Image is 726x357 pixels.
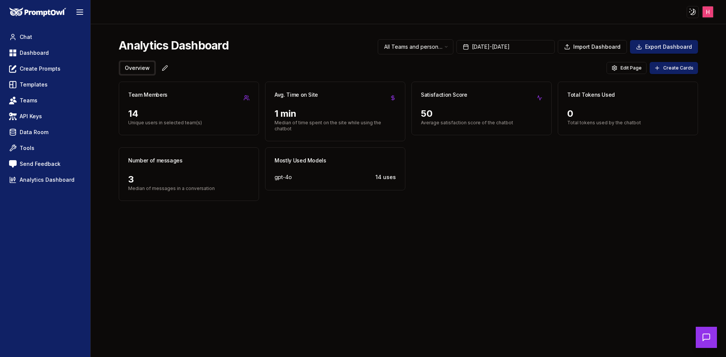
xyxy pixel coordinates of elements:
[703,6,714,17] img: ACg8ocJJXoBNX9W-FjmgwSseULRJykJmqCZYzqgfQpEi3YodQgNtRg=s96-c
[663,65,693,71] span: Create Cards
[275,157,326,164] h3: Mostly Used Models
[20,176,74,184] span: Analytics Dashboard
[6,173,84,187] a: Analytics Dashboard
[128,91,168,99] h3: Team Members
[128,120,250,126] p: Unique users in selected team(s)
[650,62,698,74] button: Create Cards
[20,33,32,41] span: Chat
[20,97,37,104] span: Teams
[6,30,84,44] a: Chat
[6,62,84,76] a: Create Prompts
[6,110,84,123] a: API Keys
[375,173,396,181] span: 14 uses
[20,81,48,88] span: Templates
[567,108,689,120] div: 0
[20,113,42,120] span: API Keys
[558,40,627,54] button: Import Dashboard
[128,185,250,192] p: Median of messages in a conversation
[275,108,396,120] div: 1 min
[567,120,689,126] p: Total tokens used by the chatbot
[275,91,318,99] h3: Avg. Time on Site
[120,62,154,74] button: Overview
[128,108,250,120] div: 14
[6,46,84,60] a: Dashboard
[20,144,34,152] span: Tools
[456,40,555,54] button: [DATE]-[DATE]
[6,125,84,139] a: Data Room
[6,157,84,171] a: Send Feedback
[421,91,467,99] h3: Satisfaction Score
[421,108,542,120] div: 50
[607,62,647,74] button: Edit Page
[421,120,542,126] p: Average satisfaction score of the chatbot
[275,173,292,181] span: gpt-4o
[9,160,17,168] img: feedback
[6,94,84,107] a: Teams
[20,65,60,73] span: Create Prompts
[630,40,698,54] button: Export Dashboard
[621,65,642,71] span: Edit Page
[9,8,66,17] img: PromptOwl
[6,141,84,155] a: Tools
[20,160,60,168] span: Send Feedback
[119,39,229,52] h2: Analytics Dashboard
[20,128,48,136] span: Data Room
[128,157,183,164] h3: Number of messages
[128,173,250,185] div: 3
[20,49,49,57] span: Dashboard
[6,78,84,91] a: Templates
[275,120,396,132] p: Median of time spent on the site while using the chatbot
[567,91,615,99] h3: Total Tokens Used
